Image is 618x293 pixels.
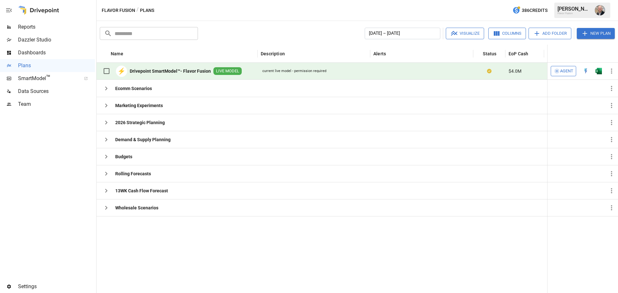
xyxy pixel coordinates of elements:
img: quick-edit-flash.b8aec18c.svg [583,68,589,74]
b: Budgets [115,153,132,160]
div: / [136,6,139,14]
span: LIVE MODEL [213,68,242,74]
b: Rolling Forecasts [115,170,151,177]
span: Reports [18,23,95,31]
div: Name [111,51,123,56]
span: Agent [560,68,573,75]
button: [DATE] – [DATE] [365,28,440,39]
div: Your plan has changes in Excel that are not reflected in the Drivepoint Data Warehouse, select "S... [487,68,492,74]
span: Dazzler Studio [18,36,95,44]
img: Dustin Jacobson [595,5,605,15]
img: excel-icon.76473adf.svg [595,68,602,74]
button: Agent [551,66,576,76]
button: Dustin Jacobson [591,1,609,19]
span: Settings [18,283,95,290]
span: Plans [18,62,95,69]
button: Columns [488,28,526,39]
span: 386 Credits [522,6,548,14]
div: Description [261,51,285,56]
span: SmartModel [18,75,77,82]
span: Team [18,100,95,108]
button: 386Credits [510,5,550,16]
div: current live model - permission required [262,69,326,74]
b: Drivepoint SmartModel™- Flavor Fusion [130,68,211,74]
div: Status [483,51,496,56]
span: Data Sources [18,87,95,95]
span: ™ [46,74,51,82]
b: Ecomm Scenarios [115,85,152,92]
div: EoP Cash [509,51,528,56]
b: Demand & Supply Planning [115,136,171,143]
div: Open in Quick Edit [583,68,589,74]
b: 13WK Cash Flow Forecast [115,188,168,194]
div: Alerts [373,51,386,56]
button: Flavor Fusion [102,6,135,14]
div: ⚡ [116,66,127,77]
button: New Plan [577,28,615,39]
div: Flavor Fusion [557,12,591,15]
b: Marketing Experiments [115,102,163,109]
b: 2026 Strategic Planning [115,119,165,126]
span: $4.0M [509,68,521,74]
b: Wholesale Scenarios [115,205,158,211]
button: Visualize [446,28,484,39]
div: [PERSON_NAME] [557,6,591,12]
span: Dashboards [18,49,95,57]
button: Add Folder [529,28,571,39]
div: Open in Excel [595,68,602,74]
